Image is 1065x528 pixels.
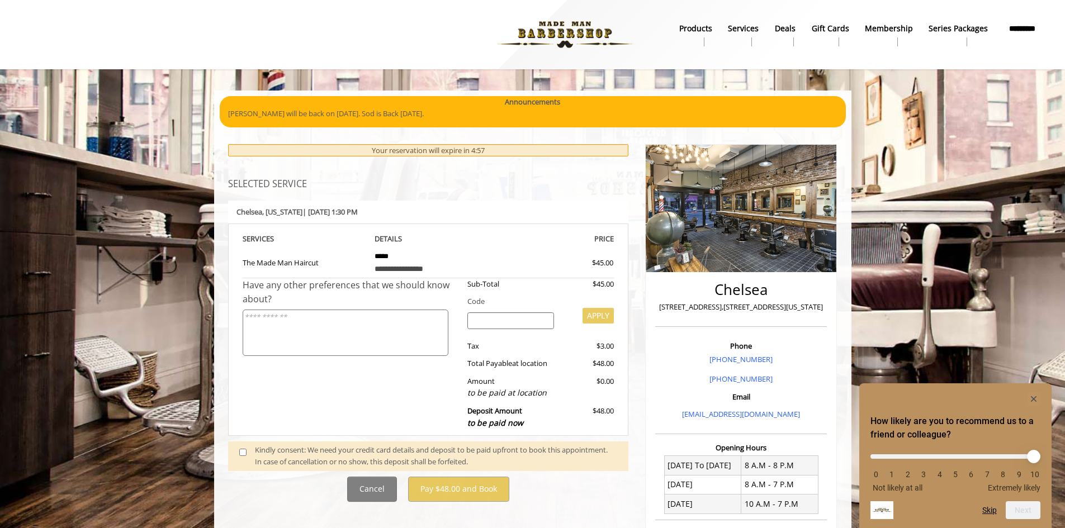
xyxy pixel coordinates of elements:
[467,406,523,428] b: Deposit Amount
[1006,501,1040,519] button: Next question
[228,179,629,189] h3: SELECTED SERVICE
[857,20,921,49] a: MembershipMembership
[812,22,849,35] b: gift cards
[552,257,613,269] div: $45.00
[902,470,913,479] li: 2
[658,393,824,401] h3: Email
[467,417,523,428] span: to be paid now
[270,234,274,244] span: S
[655,444,827,451] h3: Opening Hours
[728,22,759,35] b: Services
[682,409,800,419] a: [EMAIL_ADDRESS][DOMAIN_NAME]
[243,232,367,245] th: SERVICE
[255,444,617,468] div: Kindly consent: We need your credit card details and deposit to be paid upfront to book this appo...
[1029,470,1040,479] li: 10
[243,245,367,278] td: The Made Man Haircut
[490,232,614,245] th: PRICE
[741,494,818,513] td: 10 A.M - 7 P.M
[236,207,358,217] b: Chelsea | [DATE] 1:30 PM
[459,375,562,399] div: Amount
[408,477,509,502] button: Pay $48.00 and Book
[664,456,741,475] td: [DATE] To [DATE]
[658,342,824,350] h3: Phone
[870,415,1040,441] h2: How likely are you to recommend us to a friend or colleague? Select an option from 0 to 10, with ...
[459,278,562,290] div: Sub-Total
[982,470,993,479] li: 7
[965,470,977,479] li: 6
[950,470,961,479] li: 5
[562,358,614,369] div: $48.00
[243,278,460,307] div: Have any other preferences that we should know about?
[709,374,773,384] a: [PHONE_NUMBER]
[671,20,721,49] a: Productsproducts
[741,475,818,494] td: 8 A.M - 7 P.M
[583,308,614,324] button: APPLY
[775,22,796,35] b: Deals
[262,207,302,217] span: , [US_STATE]
[347,477,397,502] button: Cancel
[228,108,837,120] p: [PERSON_NAME] will be back on [DATE]. Sod is Back [DATE].
[228,144,629,157] div: Your reservation will expire in 4:57
[658,301,824,313] p: [STREET_ADDRESS],[STREET_ADDRESS][US_STATE]
[997,470,1009,479] li: 8
[929,22,988,35] b: Series packages
[1014,470,1025,479] li: 9
[664,475,741,494] td: [DATE]
[562,278,614,290] div: $45.00
[870,392,1040,519] div: How likely are you to recommend us to a friend or colleague? Select an option from 0 to 10, with ...
[982,506,997,515] button: Skip
[988,483,1040,492] span: Extremely likely
[562,405,614,429] div: $48.00
[934,470,945,479] li: 4
[467,387,554,399] div: to be paid at location
[803,20,857,49] a: Gift cardsgift cards
[658,282,824,298] h2: Chelsea
[488,4,642,65] img: Made Man Barbershop logo
[459,358,562,369] div: Total Payable
[921,20,996,49] a: Series packagesSeries packages
[459,340,562,352] div: Tax
[886,470,897,479] li: 1
[664,494,741,513] td: [DATE]
[459,296,614,307] div: Code
[562,340,614,352] div: $3.00
[767,20,804,49] a: DealsDeals
[562,375,614,399] div: $0.00
[1027,392,1040,406] button: Hide survey
[709,354,773,364] a: [PHONE_NUMBER]
[918,470,929,479] li: 3
[720,20,767,49] a: ServicesServices
[870,446,1040,492] div: How likely are you to recommend us to a friend or colleague? Select an option from 0 to 10, with ...
[366,232,490,245] th: DETAILS
[741,456,818,475] td: 8 A.M - 8 P.M
[870,470,882,479] li: 0
[505,96,560,108] b: Announcements
[679,22,712,35] b: products
[873,483,922,492] span: Not likely at all
[512,358,547,368] span: at location
[865,22,913,35] b: Membership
